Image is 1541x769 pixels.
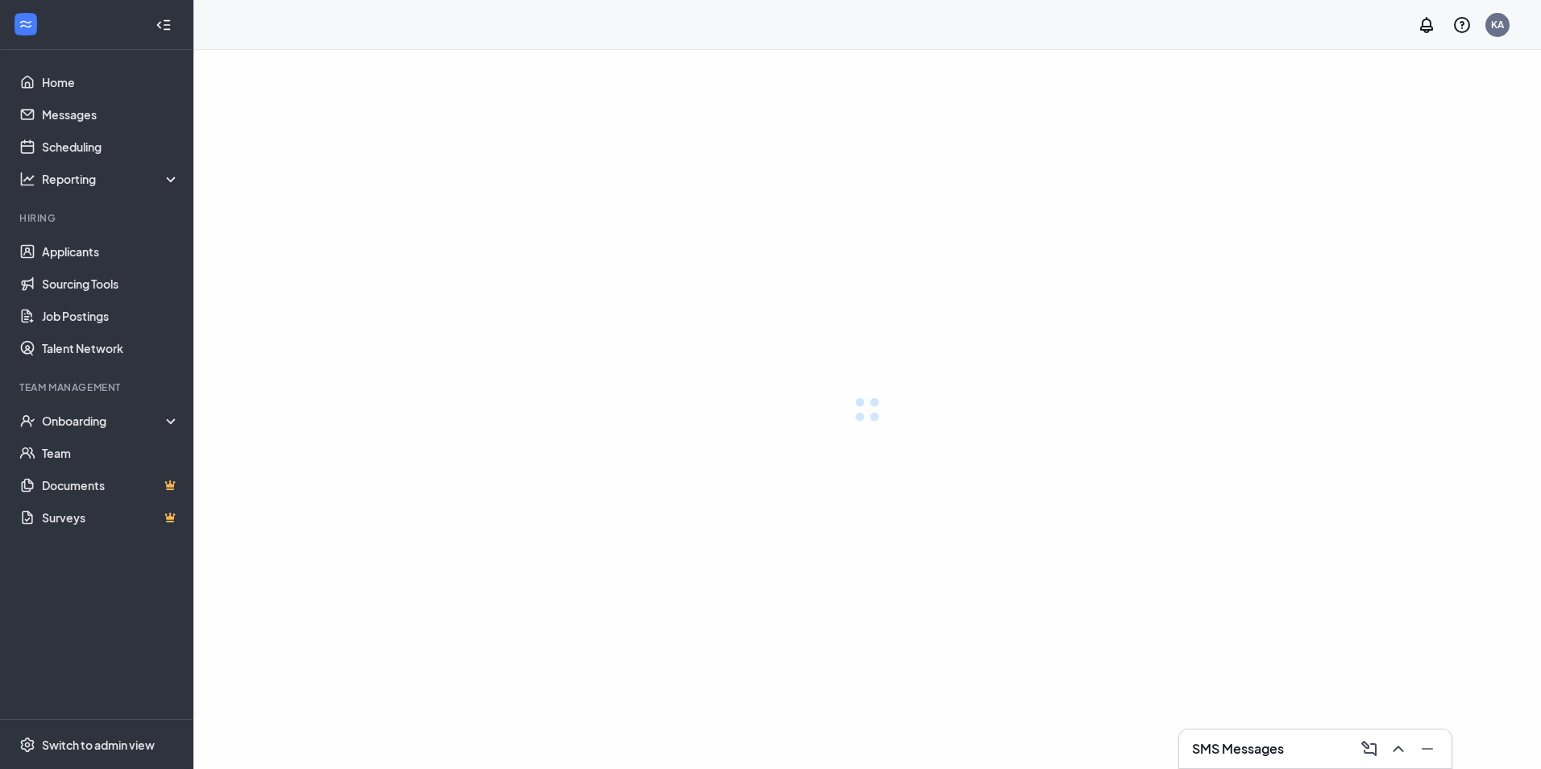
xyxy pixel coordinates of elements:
[19,211,177,225] div: Hiring
[19,413,35,429] svg: UserCheck
[1452,15,1472,35] svg: QuestionInfo
[42,469,180,501] a: DocumentsCrown
[1384,736,1410,762] button: ChevronUp
[42,437,180,469] a: Team
[19,171,35,187] svg: Analysis
[19,380,177,394] div: Team Management
[1417,15,1436,35] svg: Notifications
[42,300,180,332] a: Job Postings
[1360,739,1379,759] svg: ComposeMessage
[19,737,35,753] svg: Settings
[1491,18,1504,31] div: KA
[42,171,181,187] div: Reporting
[42,332,180,364] a: Talent Network
[42,737,155,753] div: Switch to admin view
[18,16,34,32] svg: WorkstreamLogo
[42,131,180,163] a: Scheduling
[42,413,181,429] div: Onboarding
[42,98,180,131] a: Messages
[1389,739,1408,759] svg: ChevronUp
[42,268,180,300] a: Sourcing Tools
[156,17,172,33] svg: Collapse
[42,501,180,534] a: SurveysCrown
[1192,740,1284,758] h3: SMS Messages
[1418,739,1437,759] svg: Minimize
[42,235,180,268] a: Applicants
[42,66,180,98] a: Home
[1355,736,1381,762] button: ComposeMessage
[1413,736,1439,762] button: Minimize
